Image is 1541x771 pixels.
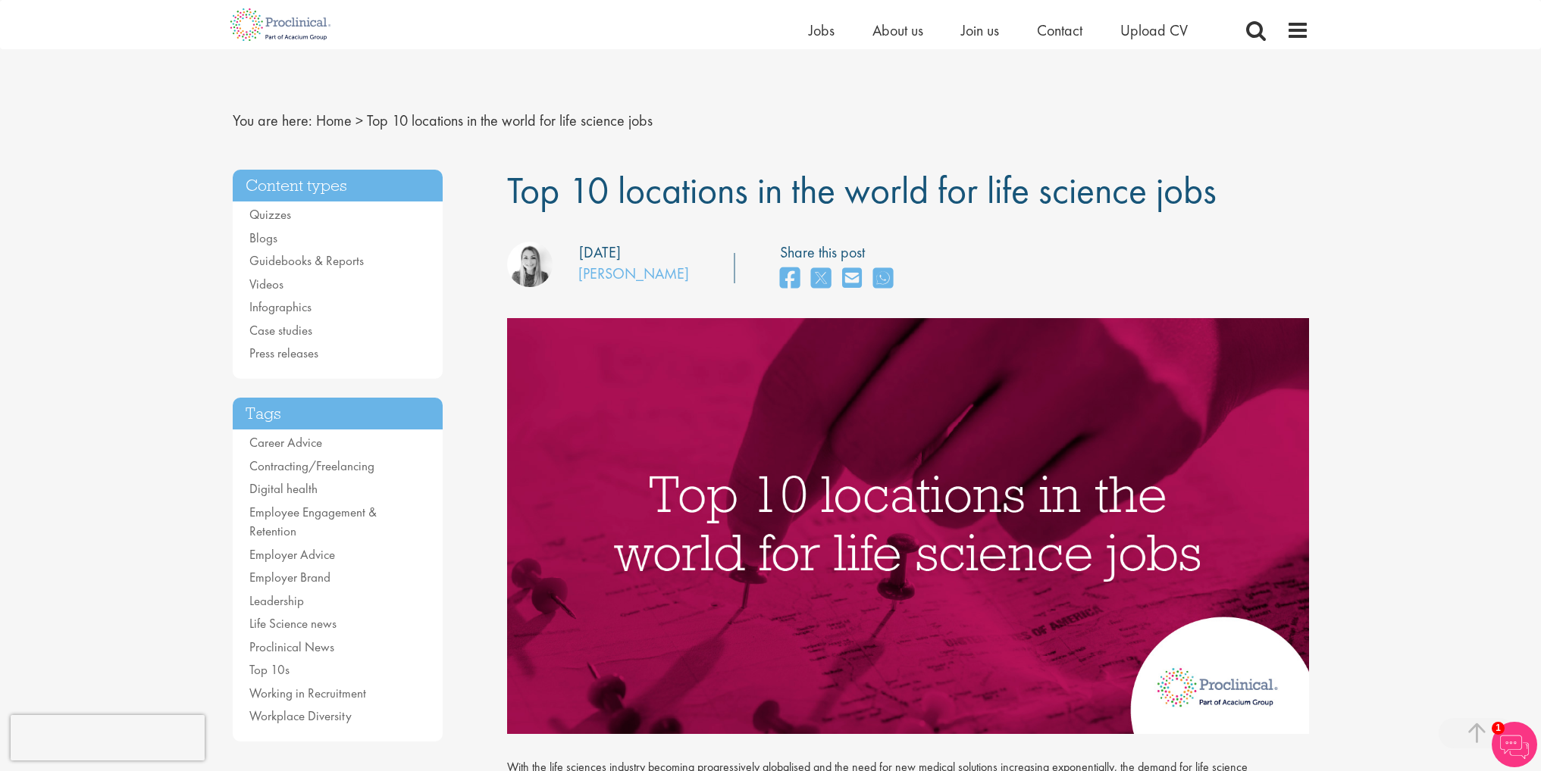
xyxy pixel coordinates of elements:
[249,229,277,246] a: Blogs
[367,111,653,130] span: Top 10 locations in the world for life science jobs
[249,252,364,269] a: Guidebooks & Reports
[872,20,923,40] a: About us
[578,264,689,283] a: [PERSON_NAME]
[809,20,835,40] a: Jobs
[1120,20,1188,40] a: Upload CV
[233,170,443,202] h3: Content types
[249,685,366,701] a: Working in Recruitment
[249,504,377,540] a: Employee Engagement & Retention
[249,276,283,292] a: Videos
[249,592,304,609] a: Leadership
[355,111,363,130] span: >
[249,707,352,724] a: Workplace Diversity
[233,111,312,130] span: You are here:
[316,111,352,130] a: breadcrumb link
[249,298,312,315] a: Infographics
[811,263,831,295] a: share on twitter
[249,615,337,632] a: Life Science news
[249,569,330,585] a: Employer Brand
[11,715,205,760] iframe: reCAPTCHA
[507,318,1309,734] img: Top 10 locations in the world for life science jobs
[780,263,800,295] a: share on facebook
[842,263,862,295] a: share on email
[249,546,335,563] a: Employer Advice
[1037,20,1082,40] a: Contact
[780,242,900,264] label: Share this post
[579,242,621,264] div: [DATE]
[249,345,318,361] a: Press releases
[1492,722,1537,767] img: Chatbot
[249,480,318,497] a: Digital health
[507,242,553,287] img: Hannah Burke
[249,661,290,678] a: Top 10s
[961,20,999,40] a: Join us
[249,206,291,223] a: Quizzes
[249,638,334,655] a: Proclinical News
[249,322,312,339] a: Case studies
[249,434,322,451] a: Career Advice
[873,263,893,295] a: share on whats app
[233,398,443,430] h3: Tags
[507,166,1217,214] span: Top 10 locations in the world for life science jobs
[1492,722,1505,735] span: 1
[249,457,374,474] a: Contracting/Freelancing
